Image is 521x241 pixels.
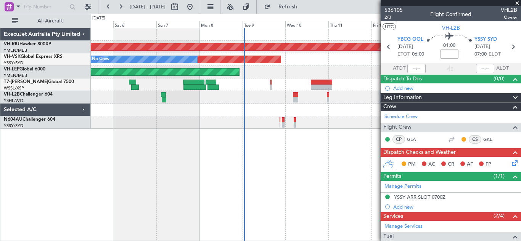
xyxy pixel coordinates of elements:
[71,21,114,28] div: Fri 5
[156,21,199,28] div: Sun 7
[4,73,27,78] a: YMEN/MEB
[469,135,481,144] div: CS
[272,4,304,10] span: Refresh
[501,14,517,21] span: Owner
[384,6,403,14] span: 536105
[397,43,413,51] span: [DATE]
[4,92,53,97] a: VH-L2BChallenger 604
[199,21,243,28] div: Mon 8
[23,1,67,13] input: Trip Number
[486,161,491,168] span: FP
[383,23,396,30] button: UTC
[4,67,45,72] a: VH-LEPGlobal 6000
[371,21,415,28] div: Fri 12
[412,51,424,58] span: 06:00
[4,67,19,72] span: VH-LEP
[4,123,23,129] a: YSSY/SYD
[397,51,410,58] span: ETOT
[4,42,51,46] a: VH-RIUHawker 800XP
[4,85,24,91] a: WSSL/XSP
[467,161,473,168] span: AF
[328,21,371,28] div: Thu 11
[4,48,27,53] a: YMEN/MEB
[384,14,403,21] span: 2/3
[393,85,517,91] div: Add new
[4,42,19,46] span: VH-RIU
[474,51,487,58] span: 07:00
[383,102,396,111] span: Crew
[383,148,456,157] span: Dispatch Checks and Weather
[384,223,423,230] a: Manage Services
[384,113,418,121] a: Schedule Crew
[383,232,394,241] span: Fuel
[4,60,23,66] a: YSSY/SYD
[383,172,401,181] span: Permits
[130,3,166,10] span: [DATE] - [DATE]
[285,21,328,28] div: Wed 10
[92,54,109,65] div: No Crew
[443,42,455,49] span: 01:00
[4,80,74,84] a: T7-[PERSON_NAME]Global 7500
[483,136,500,143] a: GKE
[4,117,23,122] span: N604AU
[393,65,405,72] span: ATOT
[496,65,509,72] span: ALDT
[260,1,306,13] button: Refresh
[430,10,471,18] div: Flight Confirmed
[394,194,445,200] div: YSSY ARR SLOT 0700Z
[501,6,517,14] span: VHL2B
[474,43,490,51] span: [DATE]
[428,161,435,168] span: AC
[408,161,416,168] span: PM
[489,51,501,58] span: ELDT
[4,54,63,59] a: VH-VSKGlobal Express XRS
[383,93,422,102] span: Leg Information
[4,54,21,59] span: VH-VSK
[393,204,517,210] div: Add new
[494,212,505,220] span: (2/4)
[383,123,412,132] span: Flight Crew
[474,36,497,43] span: YSSY SYD
[92,15,105,22] div: [DATE]
[494,75,505,83] span: (0/0)
[20,18,80,24] span: All Aircraft
[384,183,421,190] a: Manage Permits
[392,135,405,144] div: CP
[4,117,55,122] a: N604AUChallenger 604
[4,98,26,104] a: YSHL/WOL
[397,36,423,43] span: YBCG OOL
[407,64,426,73] input: --:--
[448,161,454,168] span: CR
[383,212,403,221] span: Services
[494,172,505,180] span: (1/1)
[383,75,422,83] span: Dispatch To-Dos
[407,136,424,143] a: GLA
[442,24,460,32] span: VH-L2B
[8,15,83,27] button: All Aircraft
[113,21,156,28] div: Sat 6
[4,92,20,97] span: VH-L2B
[4,80,48,84] span: T7-[PERSON_NAME]
[243,21,286,28] div: Tue 9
